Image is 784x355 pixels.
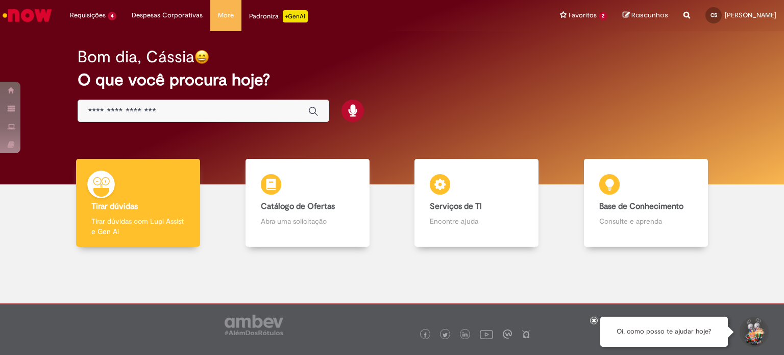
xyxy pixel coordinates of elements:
[569,10,597,20] span: Favoritos
[249,10,308,22] div: Padroniza
[70,10,106,20] span: Requisições
[503,329,512,339] img: logo_footer_workplace.png
[462,332,468,338] img: logo_footer_linkedin.png
[430,201,482,211] b: Serviços de TI
[223,159,393,247] a: Catálogo de Ofertas Abra uma solicitação
[480,327,493,341] img: logo_footer_youtube.png
[423,333,428,338] img: logo_footer_facebook.png
[78,48,194,66] h2: Bom dia, Cássia
[218,10,234,20] span: More
[600,317,728,347] div: Oi, como posso te ajudar hoje?
[599,216,693,226] p: Consulte e aprenda
[108,12,116,20] span: 4
[91,216,185,236] p: Tirar dúvidas com Lupi Assist e Gen Ai
[430,216,523,226] p: Encontre ajuda
[599,201,683,211] b: Base de Conhecimento
[91,201,138,211] b: Tirar dúvidas
[392,159,561,247] a: Serviços de TI Encontre ajuda
[599,12,607,20] span: 2
[261,216,354,226] p: Abra uma solicitação
[710,12,717,18] span: CS
[194,50,209,64] img: happy-face.png
[561,159,731,247] a: Base de Conhecimento Consulte e aprenda
[261,201,335,211] b: Catálogo de Ofertas
[132,10,203,20] span: Despesas Corporativas
[738,317,769,347] button: Iniciar Conversa de Suporte
[1,5,54,26] img: ServiceNow
[283,10,308,22] p: +GenAi
[443,333,448,338] img: logo_footer_twitter.png
[225,315,283,335] img: logo_footer_ambev_rotulo_gray.png
[522,329,531,339] img: logo_footer_naosei.png
[78,71,707,89] h2: O que você procura hoje?
[54,159,223,247] a: Tirar dúvidas Tirar dúvidas com Lupi Assist e Gen Ai
[725,11,776,19] span: [PERSON_NAME]
[631,10,668,20] span: Rascunhos
[623,11,668,20] a: Rascunhos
